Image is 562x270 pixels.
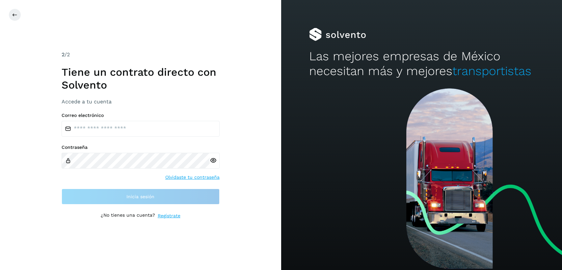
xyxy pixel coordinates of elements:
h1: Tiene un contrato directo con Solvento [62,66,220,91]
span: Inicia sesión [126,194,154,199]
h3: Accede a tu cuenta [62,98,220,105]
a: Olvidaste tu contraseña [165,174,220,181]
p: ¿No tienes una cuenta? [101,212,155,219]
label: Contraseña [62,145,220,150]
div: /2 [62,51,220,59]
h2: Las mejores empresas de México necesitan más y mejores [309,49,534,78]
label: Correo electrónico [62,113,220,118]
a: Regístrate [158,212,180,219]
span: transportistas [452,64,531,78]
button: Inicia sesión [62,189,220,204]
span: 2 [62,51,65,58]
